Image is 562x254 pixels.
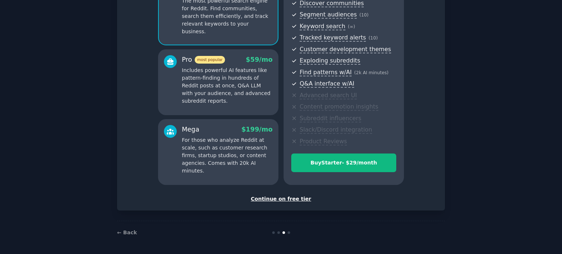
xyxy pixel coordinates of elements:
span: Slack/Discord integration [300,126,372,134]
span: Advanced search UI [300,92,357,99]
span: ( ∞ ) [348,24,355,29]
span: Product Reviews [300,138,347,145]
div: Buy Starter - $ 29 /month [292,159,396,167]
span: Content promotion insights [300,103,378,111]
span: Tracked keyword alerts [300,34,366,42]
div: Pro [182,55,225,64]
p: For those who analyze Reddit at scale, such as customer research firms, startup studios, or conte... [182,136,273,175]
span: $ 199 /mo [241,126,273,133]
span: Exploding subreddits [300,57,360,65]
div: Continue on free tier [125,195,437,203]
span: Keyword search [300,23,345,30]
span: Subreddit influencers [300,115,361,122]
span: Segment audiences [300,11,357,19]
span: $ 59 /mo [246,56,273,63]
span: Find patterns w/AI [300,69,352,76]
p: Includes powerful AI features like pattern-finding in hundreds of Reddit posts at once, Q&A LLM w... [182,67,273,105]
span: ( 2k AI minutes ) [354,70,389,75]
span: ( 10 ) [359,12,368,18]
span: Q&A interface w/AI [300,80,354,88]
button: BuyStarter- $29/month [291,153,396,172]
span: Customer development themes [300,46,391,53]
div: Mega [182,125,199,134]
span: most popular [195,56,225,64]
span: ( 10 ) [368,35,378,41]
a: ← Back [117,230,137,235]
